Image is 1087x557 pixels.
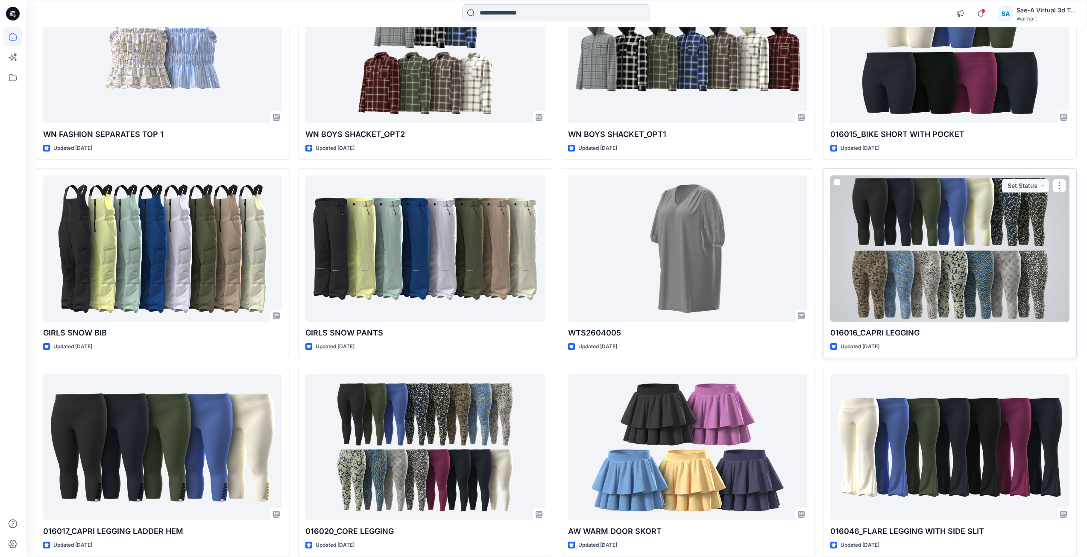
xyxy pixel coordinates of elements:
[578,144,617,153] p: Updated [DATE]
[578,342,617,351] p: Updated [DATE]
[841,144,879,153] p: Updated [DATE]
[53,541,92,550] p: Updated [DATE]
[43,327,282,339] p: GIRLS SNOW BIB
[830,128,1069,140] p: 016015_BIKE SHORT WITH POCKET
[305,327,545,339] p: GIRLS SNOW PANTS
[316,541,355,550] p: Updated [DATE]
[998,6,1013,21] div: SA
[305,128,545,140] p: WN BOYS SHACKET_OPT2
[305,525,545,537] p: 016020_CORE LEGGING
[841,541,879,550] p: Updated [DATE]
[830,175,1069,322] a: 016016_CAPRI LEGGING
[305,374,545,520] a: 016020_CORE LEGGING
[43,175,282,322] a: GIRLS SNOW BIB
[830,525,1069,537] p: 016046_FLARE LEGGING WITH SIDE SLIT
[316,144,355,153] p: Updated [DATE]
[43,128,282,140] p: WN FASHION SEPARATES TOP 1
[830,374,1069,520] a: 016046_FLARE LEGGING WITH SIDE SLIT
[568,327,807,339] p: WTS2604005
[830,327,1069,339] p: 016016_CAPRI LEGGING
[568,374,807,520] a: AW WARM DOOR SKORT
[1017,15,1076,22] div: Walmart
[841,342,879,351] p: Updated [DATE]
[43,525,282,537] p: 016017_CAPRI LEGGING LADDER HEM
[53,342,92,351] p: Updated [DATE]
[568,128,807,140] p: WN BOYS SHACKET_OPT1
[578,541,617,550] p: Updated [DATE]
[568,175,807,322] a: WTS2604005
[316,342,355,351] p: Updated [DATE]
[1017,5,1076,15] div: Sae-A Virtual 3d Team
[53,144,92,153] p: Updated [DATE]
[305,175,545,322] a: GIRLS SNOW PANTS
[568,525,807,537] p: AW WARM DOOR SKORT
[43,374,282,520] a: 016017_CAPRI LEGGING LADDER HEM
